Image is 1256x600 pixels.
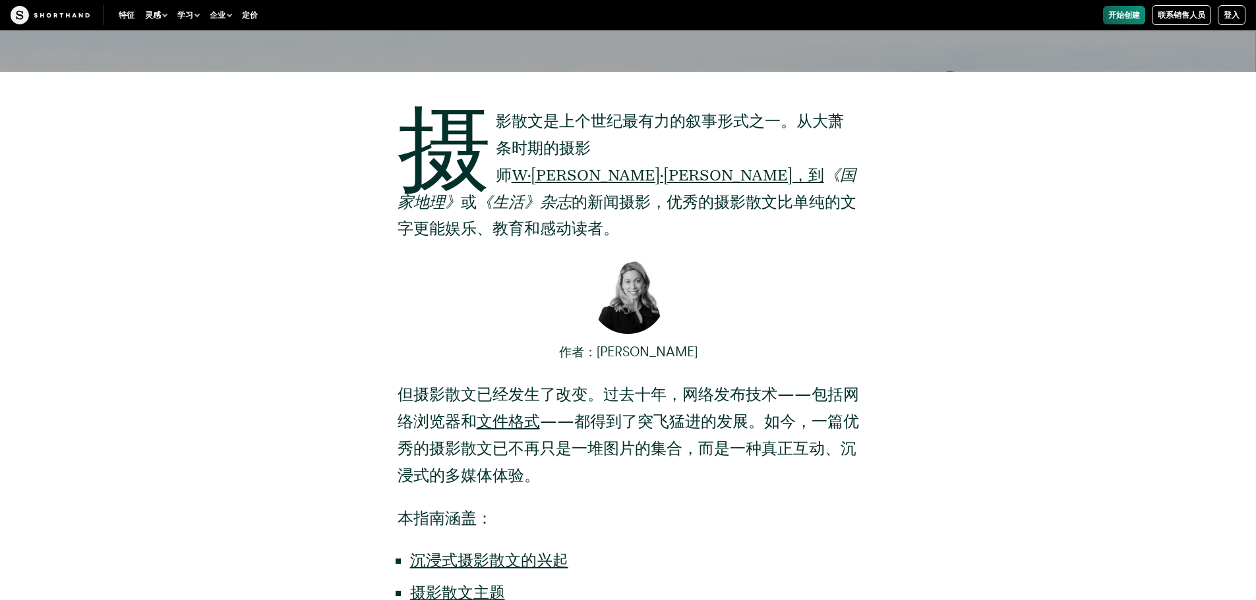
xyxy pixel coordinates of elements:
font: 登入 [1224,11,1240,20]
font: 摄影散文是上个世纪最有力的叙事形式之一。从大萧条时期的摄影师 [496,111,844,184]
a: 定价 [237,6,263,24]
font: 特征 [119,11,135,20]
a: 登入 [1218,5,1245,25]
font: 作者：[PERSON_NAME] [559,344,698,360]
button: 学习 [172,6,204,24]
button: 企业 [204,6,237,24]
font: 本指南涵盖： [398,508,493,528]
font: 或 [461,192,477,211]
font: 灵感 [145,11,161,20]
font: 定价 [242,11,258,20]
font: 联系销售人员 [1158,11,1205,20]
font: 《生活》杂志 [477,192,572,211]
font: ，优秀的摄影散文比单纯的文字更能娱乐、教育和感动读者。 [398,192,856,238]
font: 开始创建 [1108,11,1140,20]
a: 开始创建 [1103,6,1145,24]
img: 工艺 [11,6,90,24]
a: W·[PERSON_NAME]·[PERSON_NAME]，到 [512,165,824,184]
font: 企业 [210,11,225,20]
font: ——都得到了突飞猛进的发展。如今，一篇优秀的摄影散文已不再只是一堆图片的集合，而是一种真正互动、沉浸式的多媒体体验。 [398,412,859,485]
a: 沉浸式摄影散文的兴起 [410,551,568,570]
font: 但摄影散文已经发生了改变。过去十年，网络发布技术——包括网络浏览器和 [398,385,859,431]
font: 学习 [177,11,193,20]
a: 联系销售人员 [1152,5,1211,25]
font: 的新闻摄影 [572,192,651,211]
button: 灵感 [140,6,172,24]
a: 特征 [113,6,140,24]
font: 《国家地理》 [398,165,856,211]
a: 文件格式 [477,412,540,431]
